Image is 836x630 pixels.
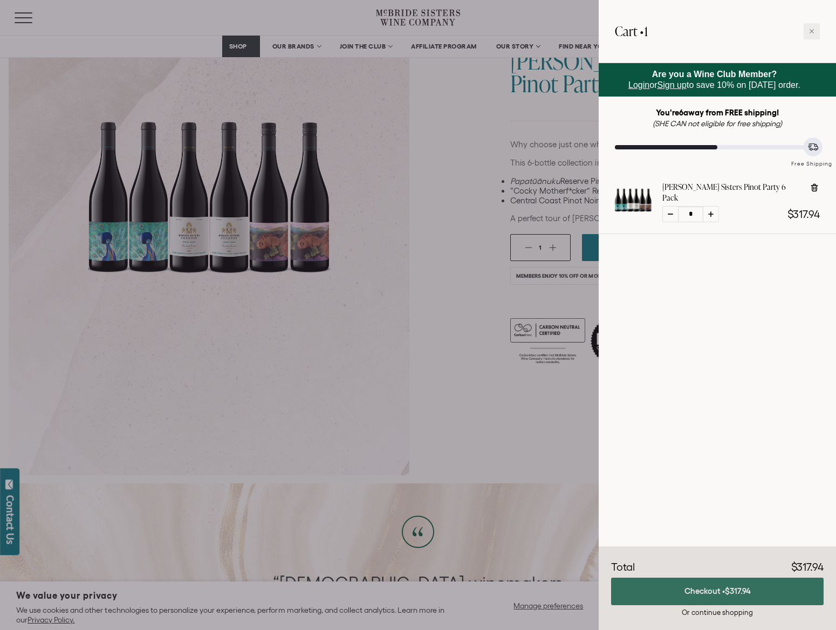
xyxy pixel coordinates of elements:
span: or to save 10% on [DATE] order. [628,70,800,90]
span: $317.94 [725,586,751,595]
span: 1 [644,22,648,40]
h2: Cart • [615,16,648,46]
div: Total [611,559,635,576]
a: McBride Sisters Pinot Party 6 Pack [615,209,652,221]
span: 6 [679,108,683,117]
span: $317.94 [791,561,824,573]
strong: You're away from FREE shipping! [656,108,779,117]
a: Login [628,80,649,90]
div: Or continue shopping [611,607,824,618]
em: (SHE CAN not eligible for free shipping) [653,119,783,128]
strong: Are you a Wine Club Member? [652,70,777,79]
a: Sign up [657,80,687,90]
span: $317.94 [787,208,820,220]
a: [PERSON_NAME] Sisters Pinot Party 6 Pack [662,182,801,203]
button: Checkout •$317.94 [611,578,824,605]
div: Free Shipping [787,149,836,168]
